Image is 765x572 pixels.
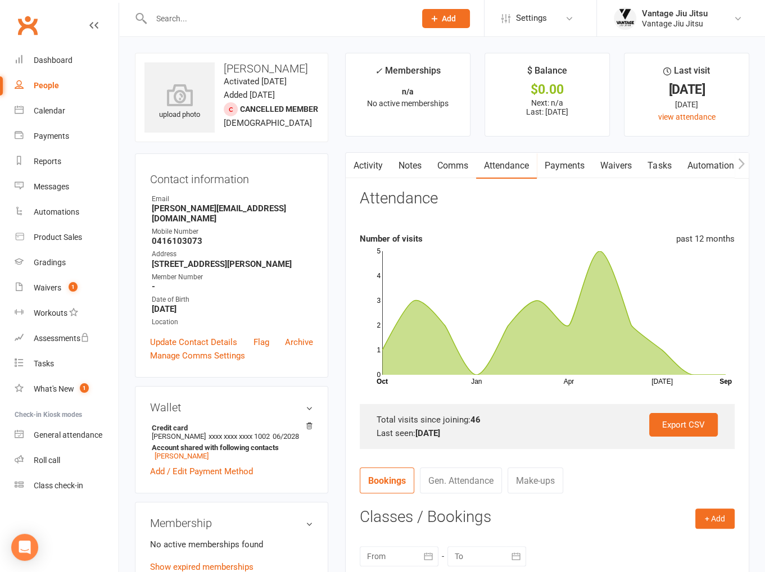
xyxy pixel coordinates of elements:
[11,534,38,561] div: Open Intercom Messenger
[273,432,299,441] span: 06/2028
[15,174,119,199] a: Messages
[442,14,456,23] span: Add
[69,282,78,292] span: 1
[34,359,54,368] div: Tasks
[150,335,237,349] a: Update Contact Details
[476,153,537,179] a: Attendance
[148,11,408,26] input: Search...
[15,423,119,448] a: General attendance kiosk mode
[152,317,313,328] div: Location
[663,63,710,84] div: Last visit
[614,7,636,30] img: thumb_image1666673915.png
[224,76,287,87] time: Activated [DATE]
[34,56,73,65] div: Dashboard
[34,283,61,292] div: Waivers
[429,153,476,179] a: Comms
[34,207,79,216] div: Automations
[152,424,307,432] strong: Credit card
[34,456,60,465] div: Roll call
[679,153,746,179] a: Automations
[649,413,718,437] a: Export CSV
[15,73,119,98] a: People
[150,422,313,462] li: [PERSON_NAME]
[152,294,313,305] div: Date of Birth
[377,413,718,426] div: Total visits since joining:
[254,335,269,349] a: Flag
[15,225,119,250] a: Product Sales
[152,272,313,283] div: Member Number
[152,226,313,237] div: Mobile Number
[152,282,313,292] strong: -
[34,131,69,140] div: Payments
[152,194,313,205] div: Email
[658,112,716,121] a: view attendance
[150,465,253,478] a: Add / Edit Payment Method
[34,481,83,490] div: Class check-in
[15,448,119,473] a: Roll call
[495,98,599,116] p: Next: n/a Last: [DATE]
[150,401,313,414] h3: Wallet
[34,334,89,343] div: Assessments
[15,376,119,402] a: What's New1
[80,383,89,393] span: 1
[495,84,599,96] div: $0.00
[150,517,313,529] h3: Membership
[34,384,74,393] div: What's New
[642,19,708,29] div: Vantage Jiu Jitsu
[642,8,708,19] div: Vantage Jiu Jitsu
[375,63,441,84] div: Memberships
[34,106,65,115] div: Calendar
[240,105,318,114] span: Cancelled member
[15,250,119,275] a: Gradings
[635,98,739,111] div: [DATE]
[34,233,82,242] div: Product Sales
[15,275,119,301] a: Waivers 1
[360,234,423,244] strong: Number of visits
[360,467,414,493] a: Bookings
[640,153,679,179] a: Tasks
[537,153,592,179] a: Payments
[15,301,119,326] a: Workouts
[360,509,735,526] h3: Classes / Bookings
[152,249,313,260] div: Address
[152,443,307,452] strong: Account shared with following contacts
[360,190,438,207] h3: Attendance
[15,199,119,225] a: Automations
[34,81,59,90] div: People
[346,153,391,179] a: Activity
[34,157,61,166] div: Reports
[391,153,429,179] a: Notes
[15,48,119,73] a: Dashboard
[676,232,735,246] div: past 12 months
[508,467,563,493] a: Make-ups
[420,467,502,493] a: Gen. Attendance
[152,236,313,246] strong: 0416103073
[415,428,440,438] strong: [DATE]
[150,169,313,185] h3: Contact information
[377,426,718,440] div: Last seen:
[144,84,215,121] div: upload photo
[152,304,313,314] strong: [DATE]
[695,509,735,529] button: + Add
[150,562,254,572] a: Show expired memberships
[470,415,481,425] strong: 46
[34,308,67,317] div: Workouts
[209,432,270,441] span: xxxx xxxx xxxx 1002
[367,99,449,108] span: No active memberships
[13,11,42,39] a: Clubworx
[224,90,275,100] time: Added [DATE]
[34,430,102,439] div: General attendance
[15,473,119,498] a: Class kiosk mode
[34,182,69,191] div: Messages
[592,153,640,179] a: Waivers
[527,63,567,84] div: $ Balance
[15,149,119,174] a: Reports
[15,326,119,351] a: Assessments
[224,118,312,128] span: [DEMOGRAPHIC_DATA]
[422,9,470,28] button: Add
[516,6,547,31] span: Settings
[375,66,382,76] i: ✓
[152,203,313,224] strong: [PERSON_NAME][EMAIL_ADDRESS][DOMAIN_NAME]
[15,351,119,376] a: Tasks
[144,62,319,75] h3: [PERSON_NAME]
